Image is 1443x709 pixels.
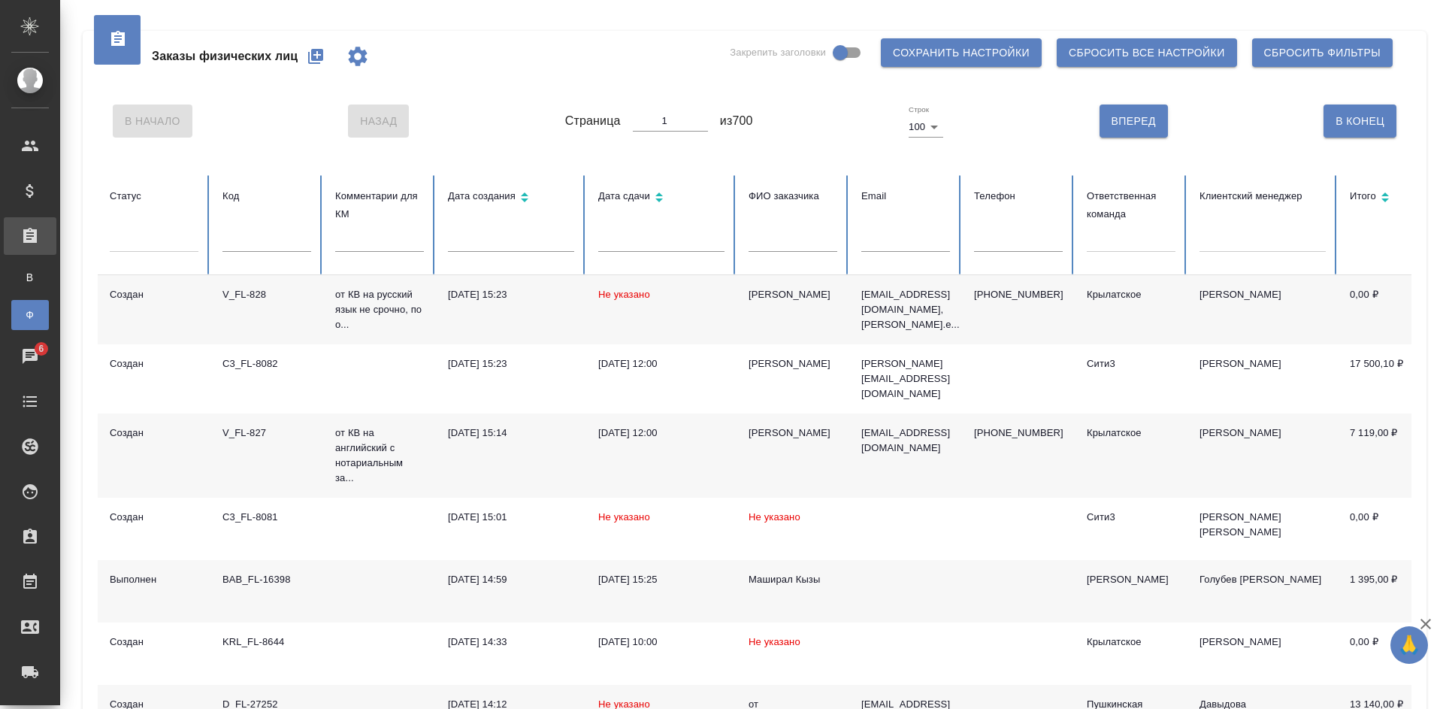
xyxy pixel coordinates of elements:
div: Сити3 [1087,356,1175,371]
div: Сортировка [1350,187,1438,209]
button: Сбросить все настройки [1057,38,1237,67]
span: Закрепить заголовки [730,45,826,60]
span: Сбросить фильтры [1264,44,1381,62]
td: [PERSON_NAME] [1187,344,1338,414]
div: Телефон [974,187,1063,205]
div: ФИО заказчика [749,187,837,205]
button: Сбросить фильтры [1252,38,1393,67]
div: Комментарии для КМ [335,187,424,223]
td: [PERSON_NAME] [PERSON_NAME] [1187,498,1338,560]
div: Email [861,187,950,205]
button: Вперед [1100,105,1168,138]
div: Сортировка [448,187,574,209]
div: BAB_FL-16398 [222,572,311,587]
button: Сохранить настройки [881,38,1042,67]
div: [PERSON_NAME] [749,287,837,302]
span: 🙏 [1396,629,1422,661]
span: из 700 [720,112,753,130]
div: C3_FL-8081 [222,510,311,525]
div: V_FL-828 [222,287,311,302]
div: Создан [110,356,198,371]
button: Создать [298,38,334,74]
div: [DATE] 14:59 [448,572,574,587]
a: 6 [4,338,56,375]
div: [DATE] 15:23 [448,356,574,371]
a: В [11,262,49,292]
div: [DATE] 12:00 [598,426,725,441]
span: В [19,270,41,285]
div: [DATE] 10:00 [598,635,725,650]
div: [DATE] 15:23 [448,287,574,302]
span: Заказы физических лиц [152,47,298,65]
td: [PERSON_NAME] [1187,275,1338,344]
div: Сити3 [1087,510,1175,525]
button: 🙏 [1390,626,1428,664]
span: Сбросить все настройки [1069,44,1225,62]
p: [PERSON_NAME][EMAIL_ADDRESS][DOMAIN_NAME] [861,356,950,401]
div: [PERSON_NAME] [749,426,837,441]
div: 100 [909,117,943,138]
p: [EMAIL_ADDRESS][DOMAIN_NAME] [861,426,950,456]
div: Сортировка [598,187,725,209]
p: [PHONE_NUMBER] [974,287,1063,302]
span: В Конец [1336,112,1384,131]
td: [PERSON_NAME] [1187,414,1338,498]
div: [DATE] 15:25 [598,572,725,587]
p: [EMAIL_ADDRESS][DOMAIN_NAME], [PERSON_NAME].e... [861,287,950,332]
div: V_FL-827 [222,426,311,441]
span: Ф [19,308,41,323]
a: Ф [11,300,49,330]
p: от КВ на русский язык не срочно, по о... [335,287,424,332]
div: Создан [110,635,198,650]
td: Голубев [PERSON_NAME] [1187,560,1338,623]
div: Клиентский менеджер [1199,187,1326,205]
span: Не указано [749,511,800,523]
div: C3_FL-8082 [222,356,311,371]
div: [DATE] 14:33 [448,635,574,650]
span: 6 [29,341,53,356]
button: В Конец [1324,105,1396,138]
span: Не указано [598,511,650,523]
span: Страница [565,112,621,130]
div: KRL_FL-8644 [222,635,311,650]
p: от КВ на английский с нотариальным за... [335,426,424,486]
div: [PERSON_NAME] [1087,572,1175,587]
div: Ответственная команда [1087,187,1175,223]
div: Выполнен [110,572,198,587]
span: Не указано [749,636,800,647]
div: Крылатское [1087,287,1175,302]
div: Создан [110,510,198,525]
div: Маширал Кызы [749,572,837,587]
div: Создан [110,426,198,441]
div: Создан [110,287,198,302]
span: Не указано [598,289,650,300]
td: [PERSON_NAME] [1187,623,1338,685]
div: [DATE] 15:14 [448,426,574,441]
div: [PERSON_NAME] [749,356,837,371]
p: [PHONE_NUMBER] [974,426,1063,441]
span: Сохранить настройки [893,44,1030,62]
div: Крылатское [1087,426,1175,441]
div: [DATE] 12:00 [598,356,725,371]
div: [DATE] 15:01 [448,510,574,525]
div: Код [222,187,311,205]
div: Статус [110,187,198,205]
div: Крылатское [1087,635,1175,650]
label: Строк [909,106,929,114]
span: Вперед [1112,112,1156,131]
